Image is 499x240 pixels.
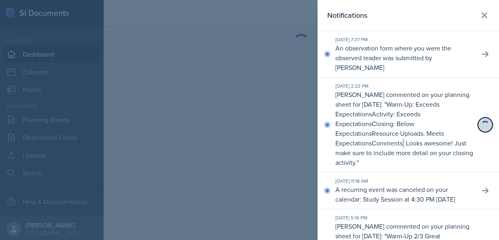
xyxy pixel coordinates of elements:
p: [PERSON_NAME] commented on your planning sheet for [DATE]: " " [335,90,473,167]
h2: Notifications [327,10,367,21]
p: Resource Uploads: Meets Expectations [335,129,444,147]
p: An observation form where you were the observed leader was submitted by [PERSON_NAME] [335,43,473,72]
div: [DATE] 5:16 PM [335,214,473,221]
p: Warm-Up: Exceeds Expectations [335,100,439,118]
p: Comments: Looks awesome! Just make sure to include more detail on your closing activity. [335,139,473,167]
div: [DATE] 2:22 PM [335,82,473,90]
div: [DATE] 7:37 PM [335,36,473,43]
p: A recurring event was canceled on your calendar: Study Session at 4:30 PM [DATE] [335,185,473,204]
p: Closing: Below Expectations [335,119,414,138]
p: Activity: Exceeds Expectations [335,109,420,128]
div: [DATE] 11:18 AM [335,177,473,185]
